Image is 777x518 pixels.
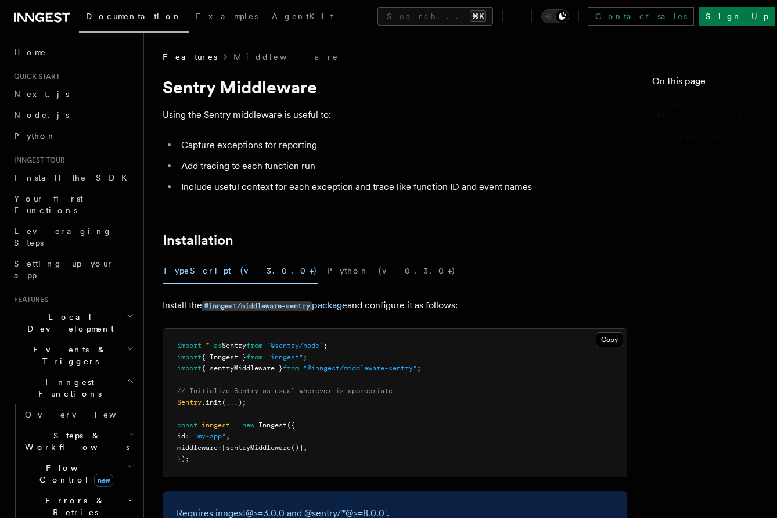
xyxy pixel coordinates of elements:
[202,364,283,372] span: { sentryMiddleware }
[177,444,218,452] span: middleware
[272,12,333,21] span: AgentKit
[202,421,230,429] span: inngest
[94,474,113,487] span: new
[185,432,189,440] span: :
[177,364,202,372] span: import
[14,110,69,120] span: Node.js
[9,295,48,304] span: Features
[222,341,246,350] span: Sentry
[14,89,69,99] span: Next.js
[303,444,307,452] span: ,
[233,51,339,63] a: Middleware
[222,444,226,452] span: [
[9,42,136,63] a: Home
[9,339,136,372] button: Events & Triggers
[20,430,129,453] span: Steps & Workflows
[14,131,56,141] span: Python
[226,444,291,452] span: sentryMiddleware
[596,332,623,347] button: Copy
[214,341,222,350] span: as
[265,3,340,31] a: AgentKit
[14,46,46,58] span: Home
[202,353,246,361] span: { Inngest }
[699,7,775,26] a: Sign Up
[226,398,238,407] span: ...
[267,341,323,350] span: "@sentry/node"
[9,253,136,286] a: Setting up your app
[9,307,136,339] button: Local Development
[652,74,763,93] h4: On this page
[9,188,136,221] a: Your first Functions
[323,341,328,350] span: ;
[163,77,627,98] h1: Sentry Middleware
[20,458,136,490] button: Flow Controlnew
[303,364,417,372] span: "@inngest/middleware-sentry"
[177,398,202,407] span: Sentry
[246,353,262,361] span: from
[9,221,136,253] a: Leveraging Steps
[177,353,202,361] span: import
[163,107,627,123] p: Using the Sentry middleware is useful to:
[652,93,763,125] a: Sentry Middleware
[287,421,295,429] span: ({
[238,398,246,407] span: );
[178,137,627,153] li: Capture exceptions for reporting
[163,232,233,249] a: Installation
[9,376,125,400] span: Inngest Functions
[20,404,136,425] a: Overview
[9,125,136,146] a: Python
[196,12,258,21] span: Examples
[79,3,189,33] a: Documentation
[163,297,627,314] p: Install the and configure it as follows:
[9,167,136,188] a: Install the SDK
[25,410,145,419] span: Overview
[9,72,60,81] span: Quick start
[178,158,627,174] li: Add tracing to each function run
[193,432,226,440] span: "my-app"
[14,226,112,247] span: Leveraging Steps
[588,7,694,26] a: Contact sales
[177,455,189,463] span: });
[291,444,303,452] span: ()]
[177,432,185,440] span: id
[189,3,265,31] a: Examples
[9,156,65,165] span: Inngest tour
[657,98,763,121] span: Sentry Middleware
[417,364,421,372] span: ;
[9,344,127,367] span: Events & Triggers
[226,432,230,440] span: ,
[9,105,136,125] a: Node.js
[20,462,128,485] span: Flow Control
[664,130,754,142] span: Installation
[202,300,347,311] a: @inngest/middleware-sentrypackage
[327,258,456,284] button: Python (v0.3.0+)
[283,364,299,372] span: from
[9,311,127,334] span: Local Development
[177,387,393,395] span: // Initialize Sentry as usual wherever is appropriate
[14,173,134,182] span: Install the SDK
[177,341,202,350] span: import
[9,84,136,105] a: Next.js
[303,353,307,361] span: ;
[377,7,493,26] button: Search...⌘K
[177,421,197,429] span: const
[267,353,303,361] span: "inngest"
[470,10,486,22] kbd: ⌘K
[234,421,238,429] span: =
[218,444,222,452] span: :
[163,51,217,63] span: Features
[202,398,222,407] span: .init
[163,258,318,284] button: TypeScript (v3.0.0+)
[659,125,763,146] a: Installation
[14,194,83,215] span: Your first Functions
[9,372,136,404] button: Inngest Functions
[20,425,136,458] button: Steps & Workflows
[242,421,254,429] span: new
[258,421,287,429] span: Inngest
[202,301,312,311] code: @inngest/middleware-sentry
[14,259,114,280] span: Setting up your app
[222,398,226,407] span: (
[541,9,569,23] button: Toggle dark mode
[20,495,126,518] span: Errors & Retries
[178,179,627,195] li: Include useful context for each exception and trace like function ID and event names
